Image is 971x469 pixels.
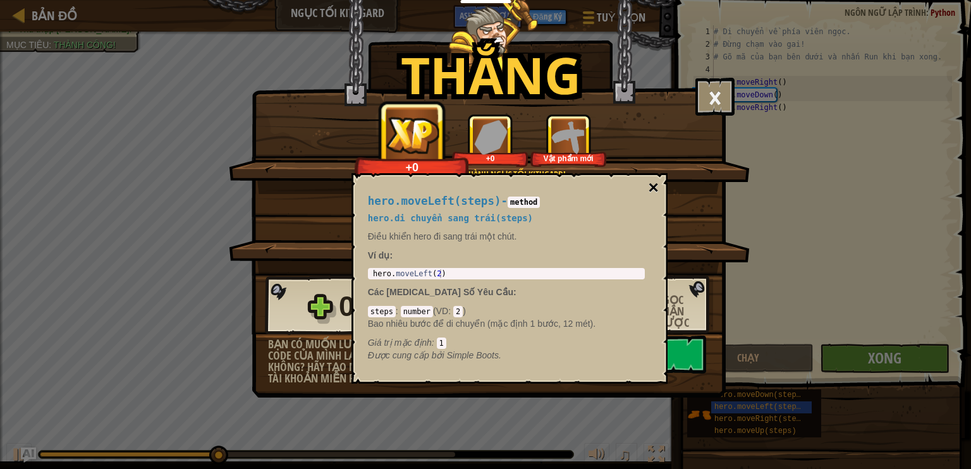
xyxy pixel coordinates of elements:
h1: Thắng [401,47,581,102]
span: VD [436,306,448,316]
span: : [432,338,437,348]
div: Ngọc nhận được [656,295,713,329]
code: 2 [453,306,463,317]
h4: - [368,195,645,207]
span: Ví dụ [368,250,390,260]
span: Giá trị mặc định [368,338,432,348]
div: +0 [455,154,526,163]
span: : [396,306,401,316]
div: ( ) [368,305,645,349]
img: Ngọc nhận được [474,119,507,154]
p: Bao nhiêu bước để di chuyển (mặc định 1 bước, 12 mét). [368,317,645,330]
div: Bạn đã hoàn thành ngục tối Kithgard! [289,168,688,181]
span: Các [MEDICAL_DATA] Số Yêu Cầu [368,287,513,297]
span: hero.di chuyển sang trái(steps) [368,213,533,223]
span: : [513,287,516,297]
em: Simple Boots. [368,350,501,360]
code: number [401,306,433,317]
div: 0 [339,286,388,327]
span: Được cung cấp bởi [368,350,447,360]
span: : [448,306,453,316]
code: 1 [437,338,446,349]
div: Vật phẩm mới [533,154,604,163]
span: hero.moveLeft(steps) [368,195,501,207]
div: +0 [358,160,466,174]
div: Code sạch: không có lỗi code hoặc cảnh báo. [289,248,688,261]
code: steps [368,306,396,317]
img: Vật phẩm mới [551,119,586,154]
button: × [695,78,735,116]
strong: : [368,250,393,260]
button: × [648,179,658,197]
img: XP nhận được [386,116,439,154]
div: Bạn có muốn lưu code của mình lại không? Hãy tạo một tài khoản miễn phí! [268,339,379,384]
p: Điều khiển hero đi sang trái một chút. [368,230,645,243]
code: method [508,197,540,208]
